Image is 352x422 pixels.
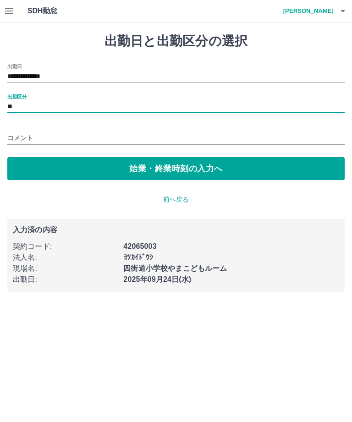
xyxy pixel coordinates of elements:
[7,157,345,180] button: 始業・終業時刻の入力へ
[13,226,339,234] p: 入力済の内容
[123,275,191,283] b: 2025年09月24日(水)
[13,274,118,285] p: 出勤日 :
[7,33,345,49] h1: 出勤日と出勤区分の選択
[7,195,345,204] p: 前へ戻る
[7,63,22,70] label: 出勤日
[13,263,118,274] p: 現場名 :
[123,253,153,261] b: ﾖﾂｶｲﾄﾞｳｼ
[13,252,118,263] p: 法人名 :
[123,264,227,272] b: 四街道小学校やまこどもルーム
[13,241,118,252] p: 契約コード :
[123,242,156,250] b: 42065003
[7,93,27,100] label: 出勤区分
